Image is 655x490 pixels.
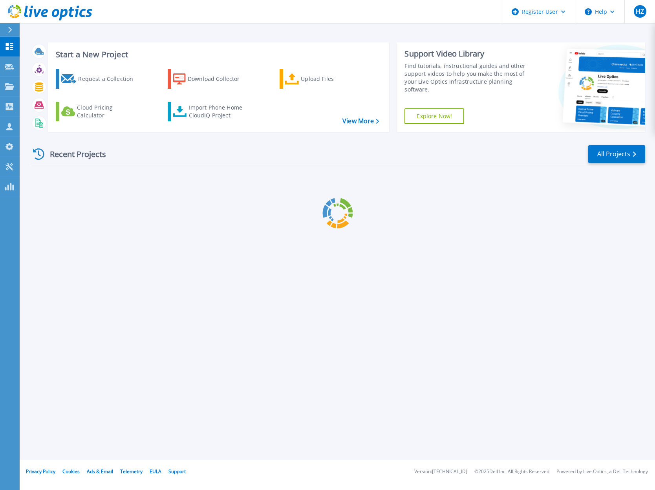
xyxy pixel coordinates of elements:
a: Ads & Email [87,468,113,475]
div: Find tutorials, instructional guides and other support videos to help you make the most of your L... [404,62,530,93]
a: View More [342,117,379,125]
a: Cookies [62,468,80,475]
a: EULA [150,468,161,475]
div: Request a Collection [78,71,141,87]
a: Request a Collection [56,69,143,89]
a: Cloud Pricing Calculator [56,102,143,121]
span: HZ [636,8,644,15]
li: Version: [TECHNICAL_ID] [414,469,467,474]
div: Recent Projects [30,144,117,164]
a: Download Collector [168,69,255,89]
div: Download Collector [188,71,251,87]
div: Support Video Library [404,49,530,59]
div: Upload Files [301,71,364,87]
a: Support [168,468,186,475]
div: Cloud Pricing Calculator [77,104,140,119]
div: Import Phone Home CloudIQ Project [189,104,250,119]
a: Telemetry [120,468,143,475]
a: All Projects [588,145,645,163]
li: © 2025 Dell Inc. All Rights Reserved [474,469,549,474]
h3: Start a New Project [56,50,379,59]
a: Explore Now! [404,108,464,124]
a: Privacy Policy [26,468,55,475]
li: Powered by Live Optics, a Dell Technology [556,469,648,474]
a: Upload Files [280,69,367,89]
